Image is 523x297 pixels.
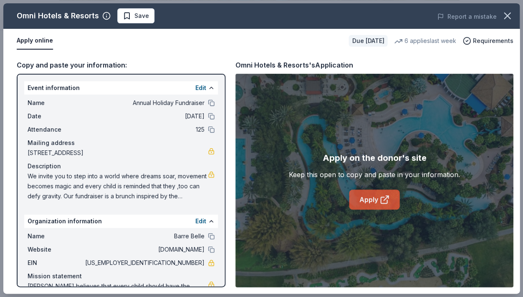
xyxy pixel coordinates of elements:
[28,98,83,108] span: Name
[17,32,53,50] button: Apply online
[289,170,460,180] div: Keep this open to copy and paste in your information.
[28,245,83,255] span: Website
[83,125,205,135] span: 125
[83,245,205,255] span: [DOMAIN_NAME]
[134,11,149,21] span: Save
[28,161,215,171] div: Description
[28,271,215,281] div: Mission statement
[195,83,206,93] button: Edit
[17,9,99,22] div: Omni Hotels & Resorts
[195,216,206,226] button: Edit
[437,12,496,22] button: Report a mistake
[28,125,83,135] span: Attendance
[117,8,154,23] button: Save
[83,258,205,268] span: [US_EMPLOYER_IDENTIFICATION_NUMBER]
[28,148,208,158] span: [STREET_ADDRESS]
[17,60,225,70] div: Copy and paste your information:
[472,36,513,46] span: Requirements
[394,36,456,46] div: 6 applies last week
[83,98,205,108] span: Annual Holiday Fundraiser
[28,111,83,121] span: Date
[322,151,426,165] div: Apply on the donor's site
[28,258,83,268] span: EIN
[349,190,399,210] a: Apply
[235,60,353,70] div: Omni Hotels & Resorts's Application
[24,215,218,228] div: Organization information
[83,231,205,241] span: Barre Belle
[28,231,83,241] span: Name
[28,171,208,201] span: We invite you to step into a world where dreams soar, movement becomes magic and every child is r...
[462,36,513,46] button: Requirements
[24,81,218,95] div: Event information
[83,111,205,121] span: [DATE]
[349,35,387,47] div: Due [DATE]
[28,138,215,148] div: Mailing address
